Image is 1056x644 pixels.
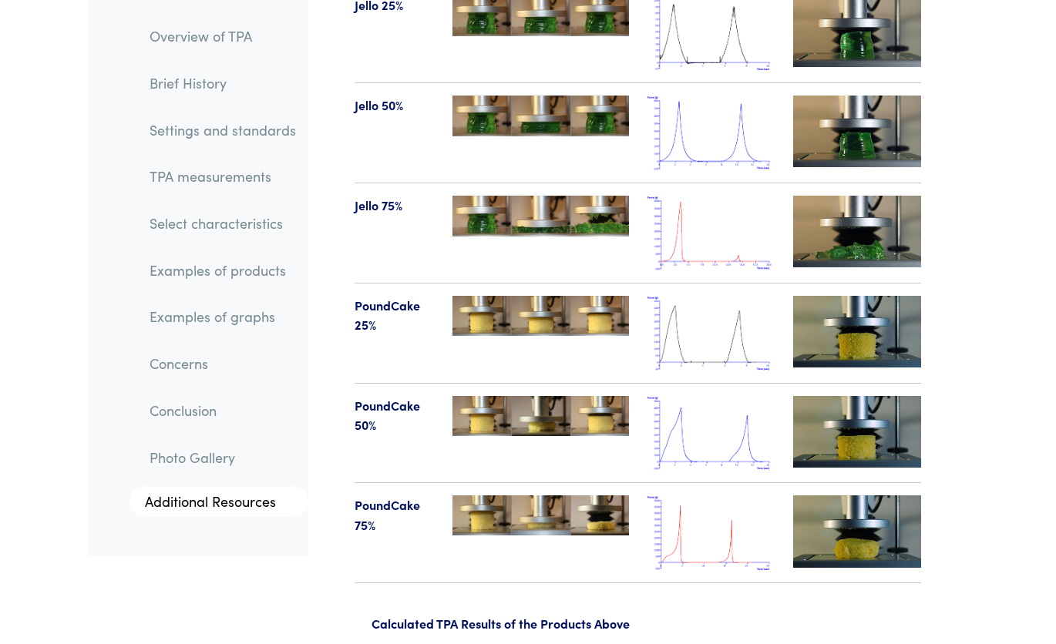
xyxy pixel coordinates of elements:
img: poundcake-50-123-tpa.jpg [452,396,629,436]
p: PoundCake 50% [355,396,434,435]
img: jello_tpa_75.png [647,196,775,270]
img: poundcake_tpa_75.png [647,495,775,570]
img: jello_tpa_50.png [647,96,775,170]
img: poundcake-videotn-75.jpg [793,495,921,567]
a: TPA measurements [137,159,308,194]
a: Select characteristics [137,206,308,241]
a: Examples of graphs [137,299,308,334]
img: poundcake_tpa_50.png [647,396,775,471]
p: Calculated TPA Results of the Products Above [372,614,958,634]
a: Additional Resources [129,486,308,517]
a: Concerns [137,346,308,381]
p: PoundCake 75% [355,495,434,535]
a: Conclusion [137,393,308,428]
a: Overview of TPA [137,18,308,54]
img: jello-75-123-tpa.jpg [452,196,629,236]
img: poundcake-25-123-tpa.jpg [452,296,629,337]
img: poundcake_tpa_25.png [647,296,775,371]
img: jello-videotn-50.jpg [793,96,921,167]
img: jello-videotn-75.jpg [793,196,921,267]
a: Settings and standards [137,112,308,147]
p: Jello 75% [355,196,434,216]
img: poundcake-videotn-50.jpg [793,396,921,468]
img: poundcake-75-123-tpa.jpg [452,495,629,535]
img: jello-50-123-tpa.jpg [452,96,629,136]
img: poundcake-videotn-25.jpg [793,296,921,367]
p: Jello 50% [355,96,434,116]
a: Photo Gallery [137,439,308,475]
a: Brief History [137,65,308,101]
p: PoundCake 25% [355,296,434,335]
a: Examples of products [137,253,308,288]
